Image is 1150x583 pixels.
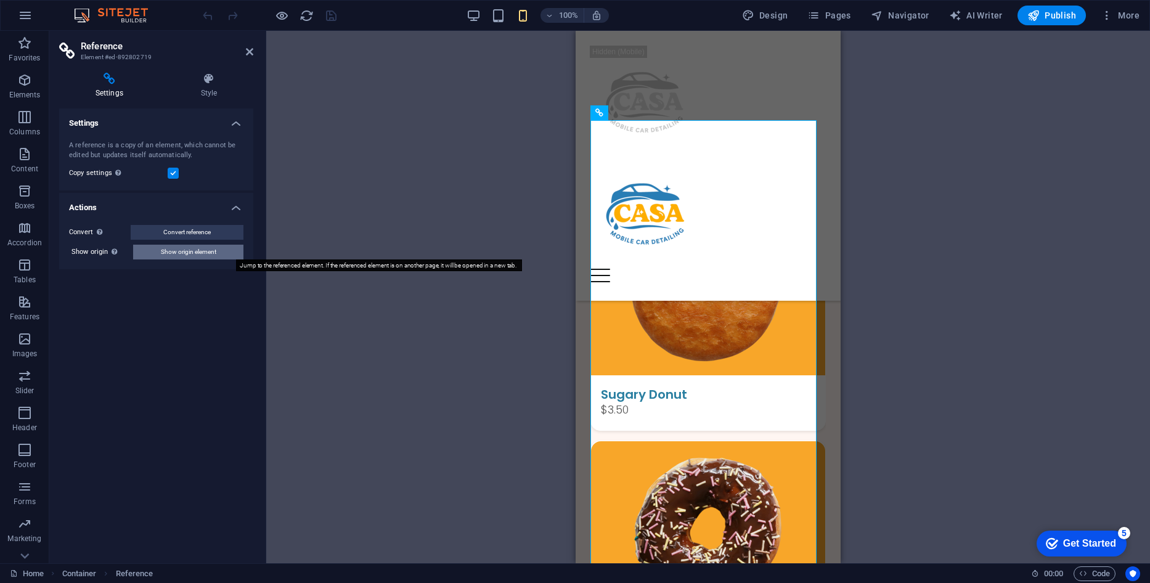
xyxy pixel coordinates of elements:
h6: 100% [559,8,579,23]
span: Pages [807,9,850,22]
p: Slider [15,386,35,396]
p: Features [10,312,39,322]
span: Click to select. Double-click to edit [116,566,153,581]
p: Boxes [15,201,35,211]
span: Design [742,9,788,22]
i: On resize automatically adjust zoom level to fit chosen device. [591,10,602,21]
button: Navigator [866,6,934,25]
nav: breadcrumb [62,566,153,581]
span: Navigator [871,9,929,22]
img: Editor Logo [71,8,163,23]
p: Content [11,164,38,174]
span: Show origin element [161,245,216,259]
button: Publish [1017,6,1086,25]
label: Copy settings [69,166,168,181]
button: reload [299,8,314,23]
span: Code [1079,566,1110,581]
div: Get Started [36,14,89,25]
span: More [1101,9,1140,22]
span: Publish [1027,9,1076,22]
p: Forms [14,497,36,507]
a: Click to cancel selection. Double-click to open Pages [10,566,44,581]
p: Header [12,423,37,433]
span: 00 00 [1044,566,1063,581]
h4: Settings [59,108,253,131]
i: Reload page [300,9,314,23]
h6: Session time [1031,566,1064,581]
button: 100% [540,8,584,23]
p: Footer [14,460,36,470]
h2: Reference [81,41,253,52]
span: Click to select. Double-click to edit [62,566,97,581]
button: Convert reference [131,225,243,240]
div: A reference is a copy of an element, which cannot be edited but updates itself automatically. [69,141,243,161]
h4: Settings [59,73,165,99]
button: Code [1074,566,1115,581]
button: Pages [802,6,855,25]
h4: Actions [59,193,253,215]
button: Usercentrics [1125,566,1140,581]
p: Accordion [7,238,42,248]
button: Design [737,6,793,25]
div: Design (Ctrl+Alt+Y) [737,6,793,25]
button: AI Writer [944,6,1008,25]
h4: Style [165,73,253,99]
p: Images [12,349,38,359]
p: Marketing [7,534,41,544]
span: : [1053,569,1054,578]
mark: Jump to the referenced element. If the referenced element is on another page, it will be opened i... [236,259,522,271]
span: AI Writer [949,9,1003,22]
p: Tables [14,275,36,285]
span: Convert reference [163,225,211,240]
label: Convert [69,225,131,240]
p: Elements [9,90,41,100]
p: Columns [9,127,40,137]
div: 5 [91,2,104,15]
h3: Element #ed-892802719 [81,52,229,63]
p: Favorites [9,53,40,63]
button: More [1096,6,1144,25]
button: Click here to leave preview mode and continue editing [274,8,289,23]
button: Show origin element [133,245,243,259]
div: Get Started 5 items remaining, 0% complete [10,6,100,32]
label: Show origin [71,245,133,259]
